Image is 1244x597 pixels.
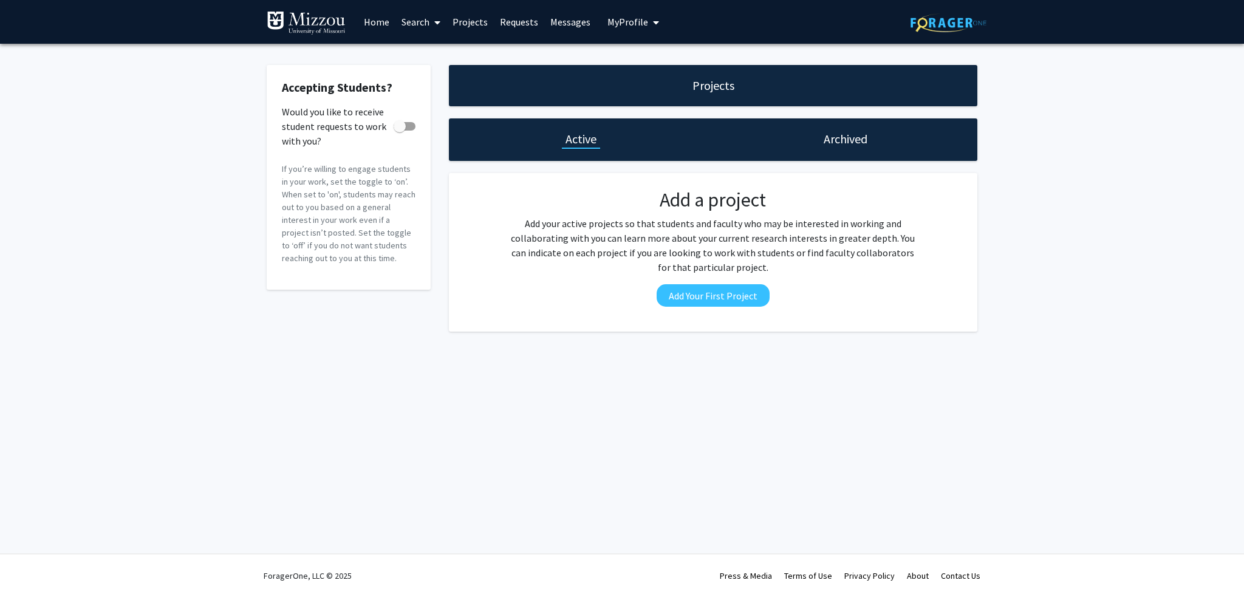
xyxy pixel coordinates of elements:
[282,163,415,265] p: If you’re willing to engage students in your work, set the toggle to ‘on’. When set to 'on', stud...
[907,570,929,581] a: About
[607,16,648,28] span: My Profile
[844,570,895,581] a: Privacy Policy
[358,1,395,43] a: Home
[507,188,919,211] h2: Add a project
[264,554,352,597] div: ForagerOne, LLC © 2025
[9,542,52,588] iframe: Chat
[941,570,980,581] a: Contact Us
[692,77,734,94] h1: Projects
[282,80,415,95] h2: Accepting Students?
[566,131,596,148] h1: Active
[282,104,389,148] span: Would you like to receive student requests to work with you?
[267,11,346,35] img: University of Missouri Logo
[544,1,596,43] a: Messages
[720,570,772,581] a: Press & Media
[494,1,544,43] a: Requests
[395,1,446,43] a: Search
[911,13,986,32] img: ForagerOne Logo
[657,284,770,307] button: Add Your First Project
[824,131,867,148] h1: Archived
[446,1,494,43] a: Projects
[784,570,832,581] a: Terms of Use
[507,216,919,275] p: Add your active projects so that students and faculty who may be interested in working and collab...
